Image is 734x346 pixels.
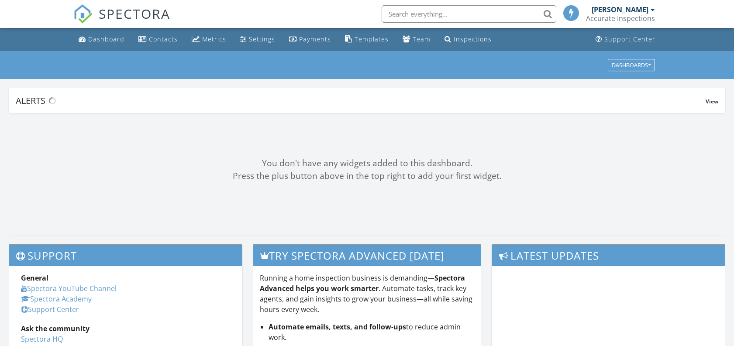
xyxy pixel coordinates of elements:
p: Running a home inspection business is demanding— . Automate tasks, track key agents, and gain ins... [260,273,474,315]
a: SPECTORA [73,12,170,30]
a: Metrics [188,31,230,48]
span: SPECTORA [99,4,170,23]
a: Templates [341,31,392,48]
strong: Automate emails, texts, and follow-ups [269,322,406,332]
a: Dashboard [75,31,128,48]
li: to reduce admin work. [269,322,474,343]
a: Inspections [441,31,495,48]
span: View [706,98,718,105]
a: Payments [286,31,334,48]
div: Metrics [202,35,226,43]
h3: Latest Updates [492,245,725,266]
a: Spectora Academy [21,294,92,304]
a: Support Center [592,31,659,48]
div: Contacts [149,35,178,43]
input: Search everything... [382,5,556,23]
img: The Best Home Inspection Software - Spectora [73,4,93,24]
div: Alerts [16,95,706,106]
a: Spectora YouTube Channel [21,284,117,293]
a: Settings [237,31,279,48]
a: Contacts [135,31,181,48]
button: Dashboards [608,59,655,71]
h3: Try spectora advanced [DATE] [253,245,481,266]
div: Dashboard [88,35,124,43]
div: Accurate Inspections [586,14,655,23]
a: Spectora HQ [21,334,63,344]
div: Press the plus button above in the top right to add your first widget. [9,170,725,182]
a: Support Center [21,305,79,314]
strong: General [21,273,48,283]
div: Settings [249,35,275,43]
div: Support Center [604,35,655,43]
div: Inspections [454,35,492,43]
h3: Support [9,245,242,266]
div: Dashboards [612,62,651,68]
strong: Spectora Advanced helps you work smarter [260,273,465,293]
div: You don't have any widgets added to this dashboard. [9,157,725,170]
div: Ask the community [21,323,230,334]
div: [PERSON_NAME] [592,5,648,14]
div: Team [413,35,431,43]
div: Payments [299,35,331,43]
a: Team [399,31,434,48]
div: Templates [355,35,389,43]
